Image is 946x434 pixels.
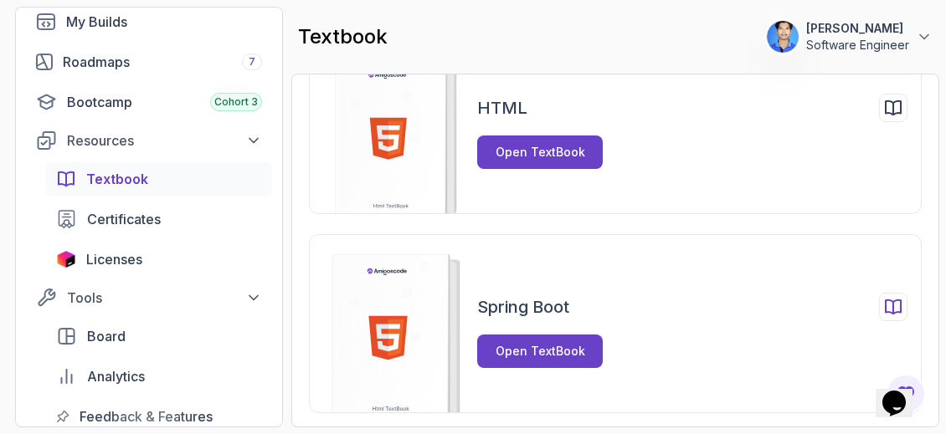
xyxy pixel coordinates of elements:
[86,249,142,269] span: Licenses
[477,135,603,169] button: Open TextBook
[46,202,272,236] a: certificates
[766,20,933,54] button: user profile image[PERSON_NAME]Software Engineer
[477,96,527,120] h2: HTML
[26,85,272,119] a: bootcamp
[26,5,272,38] a: builds
[87,326,126,346] span: Board
[477,295,569,319] h2: Spring Boot
[26,125,272,156] button: Resources
[876,367,929,417] iframe: chat widget
[26,45,272,79] a: roadmaps
[477,334,603,368] button: Open TextBook
[496,144,585,161] div: Open TextBook
[214,95,258,109] span: Cohort 3
[46,400,272,433] a: feedback
[63,52,262,72] div: Roadmaps
[806,37,909,54] p: Software Engineer
[249,55,255,69] span: 7
[66,12,262,32] div: My Builds
[298,23,388,50] h2: textbook
[67,130,262,151] div: Resources
[46,243,272,276] a: licenses
[67,288,262,308] div: Tools
[46,319,272,353] a: board
[767,21,799,53] img: user profile image
[26,283,272,313] button: Tools
[86,169,148,189] span: Textbook
[87,209,161,229] span: Certificates
[67,92,262,112] div: Bootcamp
[496,343,585,360] div: Open TextBook
[87,366,145,386] span: Analytics
[56,251,76,268] img: jetbrains icon
[806,20,909,37] p: [PERSON_NAME]
[46,360,272,393] a: analytics
[80,406,213,426] span: Feedback & Features
[46,162,272,196] a: textbook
